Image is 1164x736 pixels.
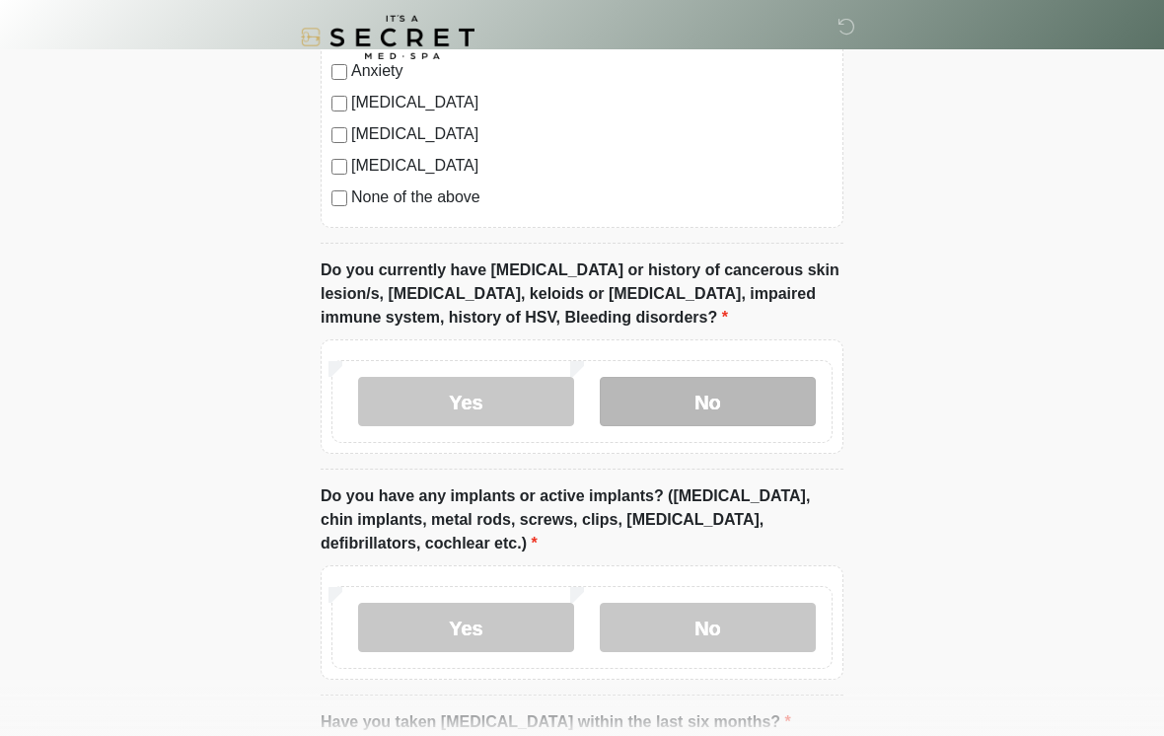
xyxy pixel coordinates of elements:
label: Yes [358,603,574,652]
input: [MEDICAL_DATA] [331,159,347,175]
label: Do you currently have [MEDICAL_DATA] or history of cancerous skin lesion/s, [MEDICAL_DATA], keloi... [321,258,843,330]
label: Yes [358,377,574,426]
img: It's A Secret Med Spa Logo [301,15,474,59]
label: No [600,603,816,652]
label: [MEDICAL_DATA] [351,122,833,146]
label: None of the above [351,185,833,209]
input: [MEDICAL_DATA] [331,96,347,111]
label: [MEDICAL_DATA] [351,91,833,114]
input: None of the above [331,190,347,206]
label: Do you have any implants or active implants? ([MEDICAL_DATA], chin implants, metal rods, screws, ... [321,484,843,555]
label: [MEDICAL_DATA] [351,154,833,178]
label: No [600,377,816,426]
input: [MEDICAL_DATA] [331,127,347,143]
label: Have you taken [MEDICAL_DATA] within the last six months? [321,710,791,734]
